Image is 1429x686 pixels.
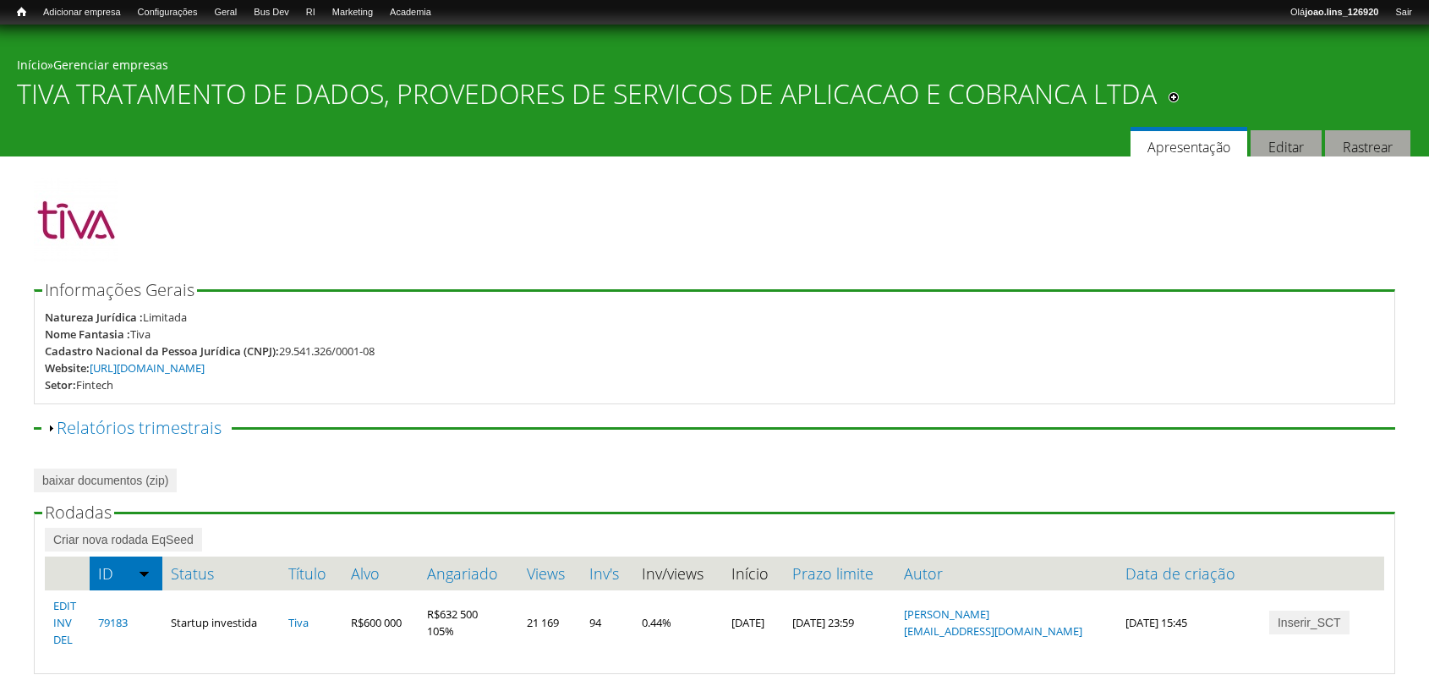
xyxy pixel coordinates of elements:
[633,557,722,590] th: Inv/views
[98,615,128,630] a: 79183
[1282,4,1387,21] a: Olájoao.lins_126920
[351,565,411,582] a: Alvo
[1325,130,1410,163] a: Rastrear
[45,528,202,552] a: Criar nova rodada EqSeed
[518,590,581,655] td: 21 169
[324,4,381,21] a: Marketing
[45,501,112,524] span: Rodadas
[581,590,633,655] td: 94
[904,565,1109,582] a: Autor
[1305,7,1378,17] strong: joao.lins_126920
[45,326,130,343] div: Nome Fantasia :
[904,623,1082,639] a: [EMAIL_ADDRESS][DOMAIN_NAME]
[8,4,35,20] a: Início
[45,309,143,326] div: Natureza Jurídica :
[1117,590,1261,655] td: [DATE] 15:45
[381,4,440,21] a: Academia
[139,568,150,579] img: ordem crescente
[1251,130,1322,163] a: Editar
[1269,611,1350,634] a: Inserir_SCT
[1387,4,1421,21] a: Sair
[171,565,271,582] a: Status
[53,57,168,73] a: Gerenciar empresas
[17,6,26,18] span: Início
[298,4,324,21] a: RI
[205,4,245,21] a: Geral
[1125,565,1252,582] a: Data de criação
[35,4,129,21] a: Adicionar empresa
[98,565,154,582] a: ID
[45,376,76,393] div: Setor:
[53,632,73,647] a: DEL
[162,590,279,655] td: Startup investida
[342,590,419,655] td: R$600 000
[792,615,854,630] span: [DATE] 23:59
[288,615,309,630] a: Tiva
[904,606,989,622] a: [PERSON_NAME]
[45,343,279,359] div: Cadastro Nacional da Pessoa Jurídica (CNPJ):
[589,565,625,582] a: Inv's
[129,4,206,21] a: Configurações
[792,565,887,582] a: Prazo limite
[17,78,1157,120] h1: TIVA TRATAMENTO DE DADOS, PROVEDORES DE SERVICOS DE APLICACAO E COBRANCA LTDA
[419,590,518,655] td: R$632 500 105%
[45,278,194,301] span: Informações Gerais
[245,4,298,21] a: Bus Dev
[427,565,510,582] a: Angariado
[527,565,572,582] a: Views
[57,416,222,439] a: Relatórios trimestrais
[279,343,375,359] div: 29.541.326/0001-08
[130,326,151,343] div: Tiva
[633,590,722,655] td: 0.44%
[17,57,1412,78] div: »
[53,598,76,613] a: EDIT
[723,557,785,590] th: Início
[90,360,205,376] a: [URL][DOMAIN_NAME]
[45,359,90,376] div: Website:
[143,309,187,326] div: Limitada
[731,615,764,630] span: [DATE]
[34,469,177,492] a: baixar documentos (zip)
[1131,127,1247,163] a: Apresentação
[76,376,113,393] div: Fintech
[17,57,47,73] a: Início
[53,615,72,630] a: INV
[288,565,334,582] a: Título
